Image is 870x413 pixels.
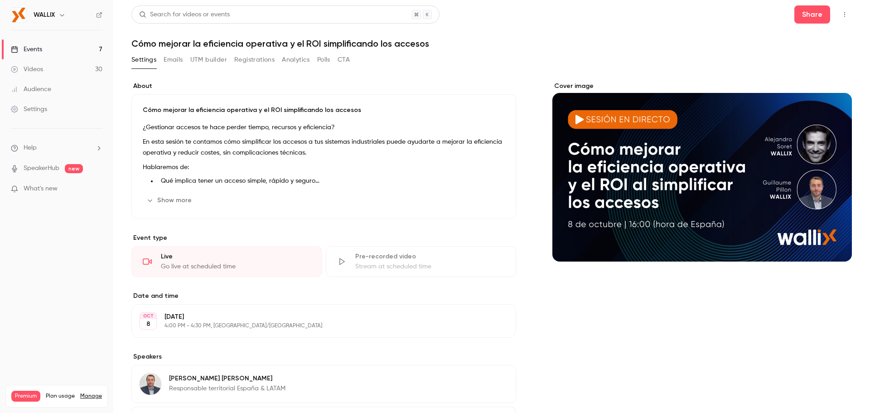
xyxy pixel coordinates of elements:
[11,105,47,114] div: Settings
[131,53,156,67] button: Settings
[131,246,322,277] div: LiveGo live at scheduled time
[143,136,505,158] p: En esta sesión te contamos cómo simplificar los accesos a tus sistemas industriales puede ayudart...
[92,185,102,193] iframe: Noticeable Trigger
[282,53,310,67] button: Analytics
[143,122,505,133] p: ¿Gestionar accesos te hace perder tiempo, recursos y eficiencia?
[161,252,311,261] div: Live
[326,246,517,277] div: Pre-recorded videoStream at scheduled time
[234,53,275,67] button: Registrations
[164,322,468,330] p: 4:00 PM - 4:30 PM, [GEOGRAPHIC_DATA]/[GEOGRAPHIC_DATA]
[24,164,59,173] a: SpeakerHub
[24,143,37,153] span: Help
[131,233,516,243] p: Event type
[11,8,26,22] img: WALLIX
[355,252,505,261] div: Pre-recorded video
[164,312,468,321] p: [DATE]
[139,10,230,19] div: Search for videos or events
[80,393,102,400] a: Manage
[24,184,58,194] span: What's new
[143,193,197,208] button: Show more
[317,53,330,67] button: Polls
[11,391,40,402] span: Premium
[146,320,150,329] p: 8
[143,162,505,173] p: Hablaremos de:
[552,82,852,262] section: Cover image
[11,45,42,54] div: Events
[157,176,505,186] li: Qué implica tener un acceso simple, rápido y seguro
[46,393,75,400] span: Plan usage
[140,373,161,395] img: Guillaume Pillon
[161,262,311,271] div: Go live at scheduled time
[164,53,183,67] button: Emails
[190,53,227,67] button: UTM builder
[34,10,55,19] h6: WALLIX
[11,65,43,74] div: Videos
[552,82,852,91] label: Cover image
[131,365,516,403] div: Guillaume Pillon[PERSON_NAME] [PERSON_NAME]Responsable territorial España & LATAM
[11,143,102,153] li: help-dropdown-opener
[131,38,852,49] h1: Cómo mejorar la eficiencia operativa y el ROI simplificando los accesos
[140,313,156,319] div: OCT
[11,85,51,94] div: Audience
[169,374,285,383] p: [PERSON_NAME] [PERSON_NAME]
[131,292,516,301] label: Date and time
[131,82,516,91] label: About
[338,53,350,67] button: CTA
[65,164,83,173] span: new
[169,384,285,393] p: Responsable territorial España & LATAM
[143,106,505,115] p: Cómo mejorar la eficiencia operativa y el ROI simplificando los accesos
[355,262,505,271] div: Stream at scheduled time
[794,5,830,24] button: Share
[131,352,516,361] label: Speakers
